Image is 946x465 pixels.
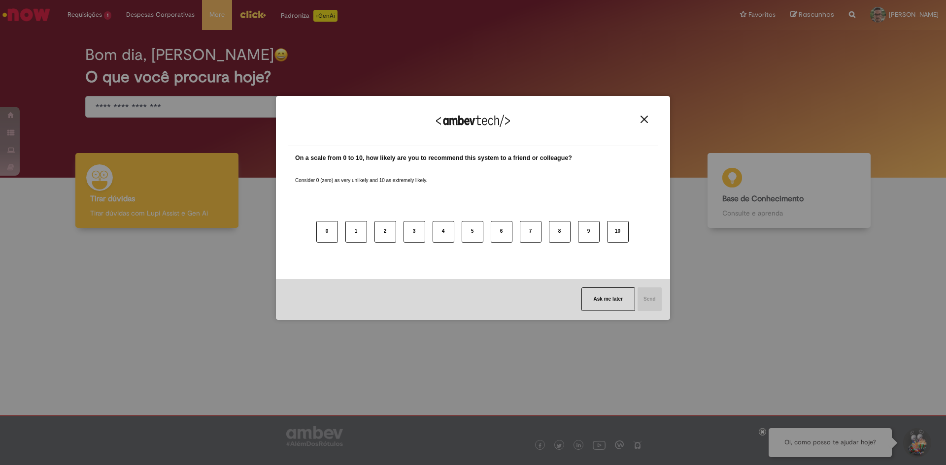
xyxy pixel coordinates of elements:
[345,221,367,243] button: 1
[638,115,651,124] button: Close
[374,221,396,243] button: 2
[641,116,648,123] img: Close
[295,165,427,184] label: Consider 0 (zero) as very unlikely and 10 as extremely likely.
[581,287,635,311] button: Ask me later
[491,221,512,243] button: 6
[436,115,510,127] img: Logo Ambevtech
[607,221,629,243] button: 10
[433,221,454,243] button: 4
[404,221,425,243] button: 3
[549,221,571,243] button: 8
[520,221,541,243] button: 7
[462,221,483,243] button: 5
[578,221,600,243] button: 9
[316,221,338,243] button: 0
[295,154,572,163] label: On a scale from 0 to 10, how likely are you to recommend this system to a friend or colleague?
